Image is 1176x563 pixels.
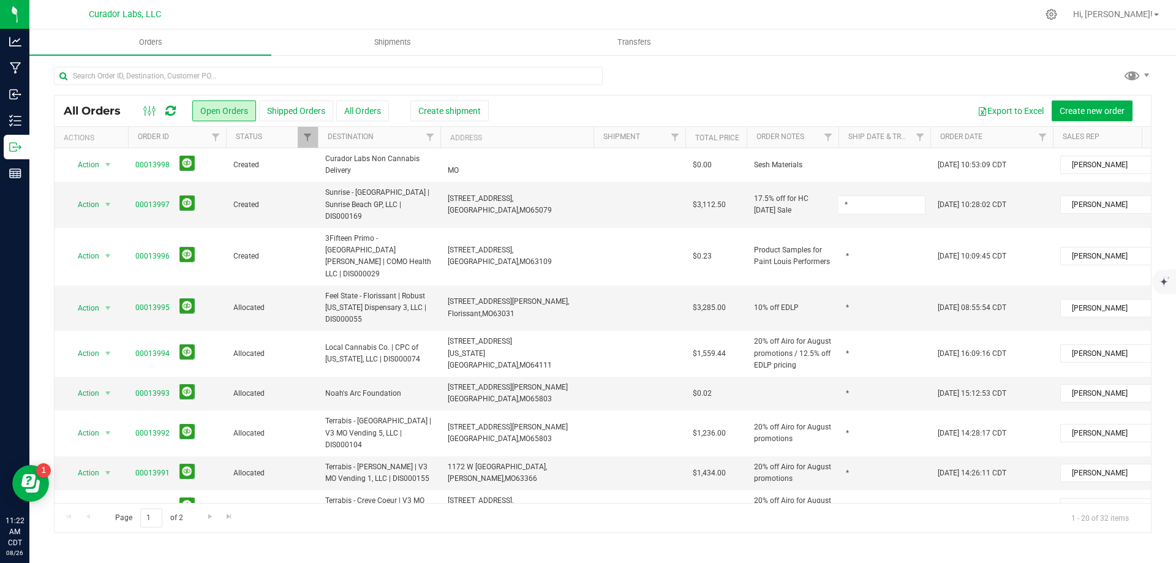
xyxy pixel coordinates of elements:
span: 10% off EDLP [754,302,799,314]
a: Filter [420,127,440,148]
span: 65803 [530,395,552,403]
span: Transfers [601,37,668,48]
span: All Orders [64,104,133,118]
span: Allocated [233,428,311,439]
span: [STREET_ADDRESS][PERSON_NAME] [448,383,568,391]
span: $0.23 [693,251,712,262]
span: [DATE] 16:09:16 CDT [938,348,1006,360]
span: Terrabis - [PERSON_NAME] | V3 MO Vending 1, LLC | DIS000155 [325,461,433,485]
span: [PERSON_NAME] [1061,300,1152,317]
span: Page of 2 [105,508,193,527]
span: Allocated [233,348,311,360]
span: Action [67,247,100,265]
a: Order Notes [756,132,804,141]
span: Curador Labs, LLC [89,9,161,20]
span: Created [233,199,311,211]
span: $0.00 [693,159,712,171]
a: Ship Date & Transporter [848,132,943,141]
inline-svg: Inventory [9,115,21,127]
span: MO [519,434,530,443]
iframe: Resource center [12,465,49,502]
span: 65079 [530,206,552,214]
span: [DATE] 15:12:53 CDT [938,388,1006,399]
span: $3,112.50 [693,199,726,211]
span: Noah's Arc Foundation [325,388,433,399]
iframe: Resource center unread badge [36,463,51,478]
span: [PERSON_NAME] [1061,499,1152,516]
a: 00013990 [135,501,170,513]
span: Action [67,156,100,173]
span: select [100,300,116,317]
span: select [100,247,116,265]
span: 1172 W [GEOGRAPHIC_DATA], [448,463,547,471]
span: Orders [123,37,179,48]
a: 00013995 [135,302,170,314]
span: Action [67,425,100,442]
a: Total Price [695,134,739,142]
span: Sesh Materials [754,159,802,171]
span: Action [67,196,100,213]
span: [PERSON_NAME], [448,474,505,483]
span: 20% off Airo for August promotions [754,461,831,485]
span: MO [519,206,530,214]
div: Actions [64,134,123,142]
span: select [100,385,116,402]
a: Status [236,132,262,141]
a: Filter [818,127,839,148]
span: 3Fifteen Primo - [GEOGRAPHIC_DATA][PERSON_NAME] | COMO Health LLC | DIS000029 [325,233,433,280]
span: Shipments [358,37,428,48]
inline-svg: Manufacturing [9,62,21,74]
span: Allocated [233,388,311,399]
a: Shipment [603,132,640,141]
a: Filter [910,127,930,148]
span: Local Cannabis Co. | CPC of [US_STATE], LLC | DIS000074 [325,342,433,365]
span: MO [505,474,516,483]
a: Transfers [513,29,755,55]
span: [PERSON_NAME] [1061,345,1152,362]
button: Shipped Orders [259,100,333,121]
a: Sales Rep [1063,132,1099,141]
span: Create shipment [418,106,481,116]
inline-svg: Outbound [9,141,21,153]
span: [DATE] 14:22:36 CDT [938,501,1006,513]
button: Open Orders [192,100,256,121]
span: 20% off Airo for August promotions [754,495,831,518]
span: 63031 [493,309,514,318]
span: [STREET_ADDRESS], [448,496,513,505]
a: Filter [298,127,318,148]
span: MO [519,395,530,403]
inline-svg: Analytics [9,36,21,48]
span: [PERSON_NAME] [1061,464,1152,482]
span: [STREET_ADDRESS][PERSON_NAME] [448,423,568,431]
span: Created [233,251,311,262]
span: Product Samples for Paint Louis Performers [754,244,831,268]
inline-svg: Reports [9,167,21,179]
span: $1,559.44 [693,348,726,360]
span: $1,434.00 [693,467,726,479]
span: [PERSON_NAME] [1061,247,1152,265]
span: MO [448,166,459,175]
a: Filter [1033,127,1053,148]
span: Action [67,300,100,317]
a: 00013996 [135,251,170,262]
input: Search Order ID, Destination, Customer PO... [54,67,603,85]
span: [GEOGRAPHIC_DATA], [448,434,519,443]
span: $0.02 [693,388,712,399]
span: 1 - 20 of 32 items [1061,508,1139,527]
button: Create shipment [410,100,489,121]
span: Action [67,345,100,362]
span: MO [519,361,530,369]
span: 63109 [530,257,552,266]
span: Created [233,159,311,171]
span: [DATE] 14:28:17 CDT [938,428,1006,439]
button: Create new order [1052,100,1133,121]
a: Orders [29,29,271,55]
a: Go to the last page [221,508,238,525]
a: 00013991 [135,467,170,479]
inline-svg: Inbound [9,88,21,100]
span: [PERSON_NAME] [1061,425,1152,442]
span: select [100,499,116,516]
span: [DATE] 14:26:11 CDT [938,467,1006,479]
span: [DATE] 10:09:45 CDT [938,251,1006,262]
span: Florissant, [448,309,482,318]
